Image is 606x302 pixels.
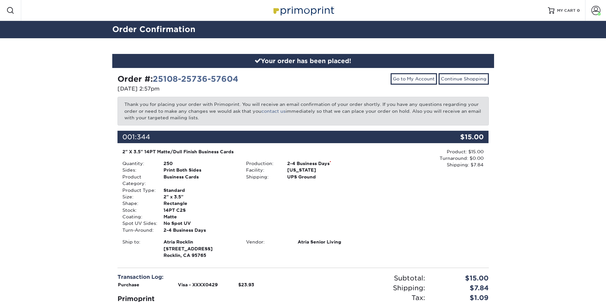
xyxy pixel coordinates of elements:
span: 0 [577,8,580,13]
span: MY CART [557,8,576,13]
div: Product Category: [117,174,159,187]
h2: Order Confirmation [107,24,499,36]
div: $15.00 [430,273,494,283]
a: 25108-25736-57604 [153,74,238,84]
div: Your order has been placed! [112,54,494,68]
div: Subtotal: [303,273,430,283]
div: Business Cards [159,174,241,187]
div: Sides: [117,167,159,173]
p: [DATE] 2:57pm [117,85,298,93]
div: No Spot UV [159,220,241,226]
div: Turn-Around: [117,227,159,233]
div: UPS Ground [282,174,365,180]
div: 14PT C2S [159,207,241,213]
div: Ship to: [117,239,159,259]
div: Coating: [117,213,159,220]
div: [US_STATE] [282,167,365,173]
div: Facility: [241,167,282,173]
span: [STREET_ADDRESS] [163,245,236,252]
div: Standard [159,187,241,193]
div: 2" x 3.5" [159,193,241,200]
div: Print Both Sides [159,167,241,173]
div: 2-4 Business Days [159,227,241,233]
div: 2" X 3.5" 14PT Matte/Dull Finish Business Cards [122,148,360,155]
strong: Purchase [118,282,139,287]
div: 250 [159,160,241,167]
strong: Visa - XXXX0429 [178,282,218,287]
div: Quantity: [117,160,159,167]
div: Atria Senior Living [293,239,365,245]
a: Go to My Account [391,73,437,84]
p: Thank you for placing your order with Primoprint. You will receive an email confirmation of your ... [117,97,489,125]
div: Transaction Log: [117,273,298,281]
div: Vendor: [241,239,293,245]
div: Production: [241,160,282,167]
div: Size: [117,193,159,200]
strong: $23.93 [238,282,254,287]
span: Atria Rocklin [163,239,236,245]
div: Product: $15.00 Turnaround: $0.00 Shipping: $7.84 [365,148,484,168]
a: contact us [261,109,286,114]
div: Product Type: [117,187,159,193]
div: Shipping: [241,174,282,180]
div: 001: [117,131,427,143]
div: 2-4 Business Days [282,160,365,167]
a: Continue Shopping [439,73,489,84]
div: Shape: [117,200,159,207]
div: Stock: [117,207,159,213]
span: 344 [137,133,150,141]
img: Primoprint [271,3,336,17]
div: Spot UV Sides: [117,220,159,226]
strong: Rocklin, CA 95765 [163,239,236,258]
div: $7.84 [430,283,494,293]
div: Rectangle [159,200,241,207]
div: Matte [159,213,241,220]
div: $15.00 [427,131,489,143]
strong: Order #: [117,74,238,84]
div: Shipping: [303,283,430,293]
